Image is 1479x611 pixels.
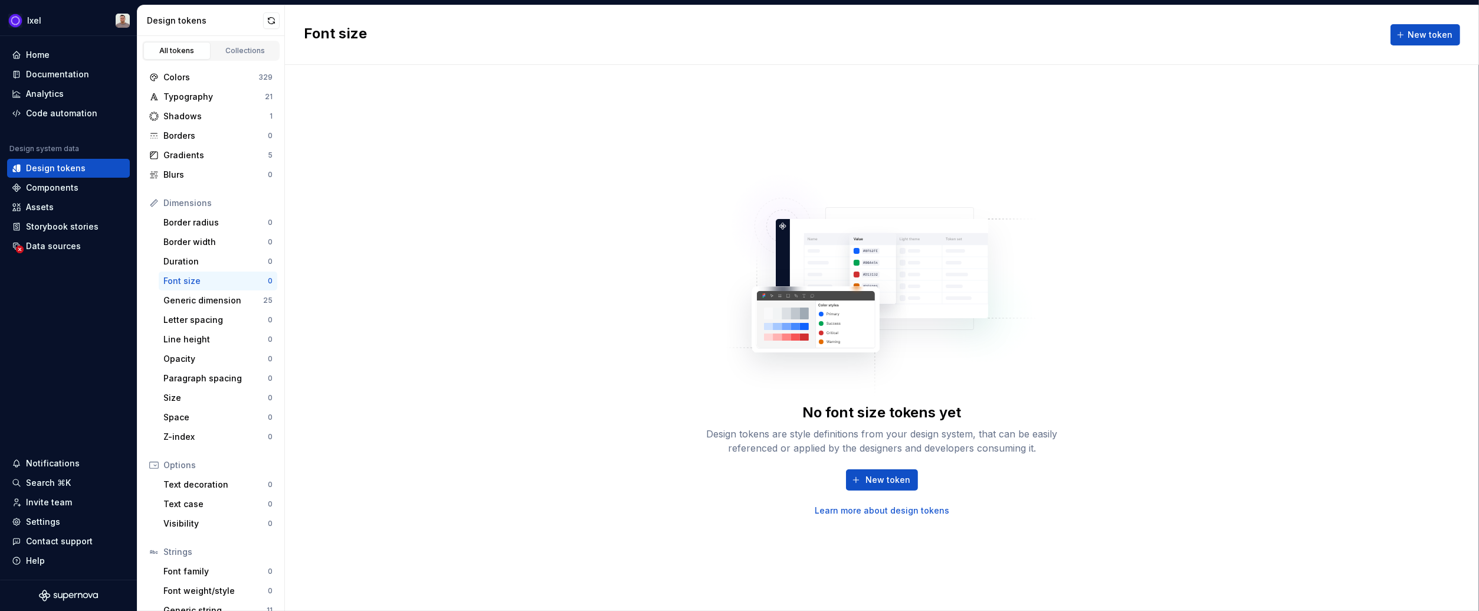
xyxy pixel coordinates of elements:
[268,519,273,528] div: 0
[163,149,268,161] div: Gradients
[216,46,275,55] div: Collections
[7,217,130,236] a: Storybook stories
[159,427,277,446] a: Z-index0
[846,469,918,491] button: New token
[265,92,273,102] div: 21
[268,480,273,489] div: 0
[163,518,268,530] div: Visibility
[159,213,277,232] a: Border radius0
[159,291,277,310] a: Generic dimension25
[159,349,277,368] a: Opacity0
[147,15,263,27] div: Design tokens
[147,46,206,55] div: All tokens
[163,585,268,597] div: Font weight/style
[268,374,273,383] div: 0
[145,126,277,145] a: Borders0
[159,475,277,494] a: Text decoration0
[163,275,268,287] div: Font size
[163,314,268,326] div: Letter spacing
[7,493,130,512] a: Invite team
[8,14,22,28] img: 868fd657-9a6c-419b-b302-5d6615f36a2c.png
[163,479,268,491] div: Text decoration
[7,454,130,473] button: Notifications
[163,91,265,103] div: Typography
[258,73,273,82] div: 329
[159,330,277,349] a: Line height0
[7,159,130,178] a: Design tokens
[268,237,273,247] div: 0
[268,432,273,442] div: 0
[7,237,130,256] a: Data sources
[268,335,273,344] div: 0
[163,498,268,510] div: Text case
[26,496,72,508] div: Invite team
[26,49,50,61] div: Home
[268,586,273,596] div: 0
[159,233,277,251] a: Border width0
[145,68,277,87] a: Colors329
[163,130,268,142] div: Borders
[163,169,268,181] div: Blurs
[7,198,130,217] a: Assets
[159,562,277,581] a: Font family0
[159,272,277,290] a: Font size0
[268,499,273,509] div: 0
[7,84,130,103] a: Analytics
[693,427,1071,455] div: Design tokens are style definitions from your design system, that can be easily referenced or app...
[159,252,277,271] a: Duration0
[268,413,273,422] div: 0
[7,45,130,64] a: Home
[26,458,80,469] div: Notifications
[145,107,277,126] a: Shadows1
[163,334,268,345] div: Line height
[163,459,273,471] div: Options
[116,14,130,28] img: Alberto Roldán
[163,295,263,306] div: Generic dimension
[159,388,277,407] a: Size0
[7,65,130,84] a: Documentation
[865,474,910,486] span: New token
[7,473,130,492] button: Search ⌘K
[27,15,41,27] div: Ixel
[7,178,130,197] a: Components
[268,170,273,179] div: 0
[26,221,99,233] div: Storybook stories
[268,315,273,325] div: 0
[26,68,89,80] div: Documentation
[26,240,81,252] div: Data sources
[7,551,130,570] button: Help
[163,197,273,209] div: Dimensions
[159,311,277,329] a: Letter spacing0
[26,162,86,174] div: Design tokens
[268,151,273,160] div: 5
[159,495,277,514] a: Text case0
[7,532,130,551] button: Contact support
[159,408,277,427] a: Space0
[163,217,268,228] div: Border radius
[268,393,273,403] div: 0
[9,144,79,153] div: Design system data
[163,392,268,404] div: Size
[163,566,268,577] div: Font family
[163,546,273,558] div: Strings
[163,411,268,423] div: Space
[26,535,93,547] div: Contact support
[268,218,273,227] div: 0
[145,146,277,165] a: Gradients5
[803,403,962,422] div: No font size tokens yet
[163,71,258,83] div: Colors
[163,431,268,443] div: Z-index
[268,354,273,364] div: 0
[26,201,54,213] div: Assets
[7,104,130,123] a: Code automation
[270,112,273,121] div: 1
[2,8,135,33] button: IxelAlberto Roldán
[1408,29,1452,41] span: New token
[26,516,60,528] div: Settings
[26,88,64,100] div: Analytics
[159,581,277,600] a: Font weight/style0
[39,590,98,602] svg: Supernova Logo
[268,276,273,286] div: 0
[163,353,268,365] div: Opacity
